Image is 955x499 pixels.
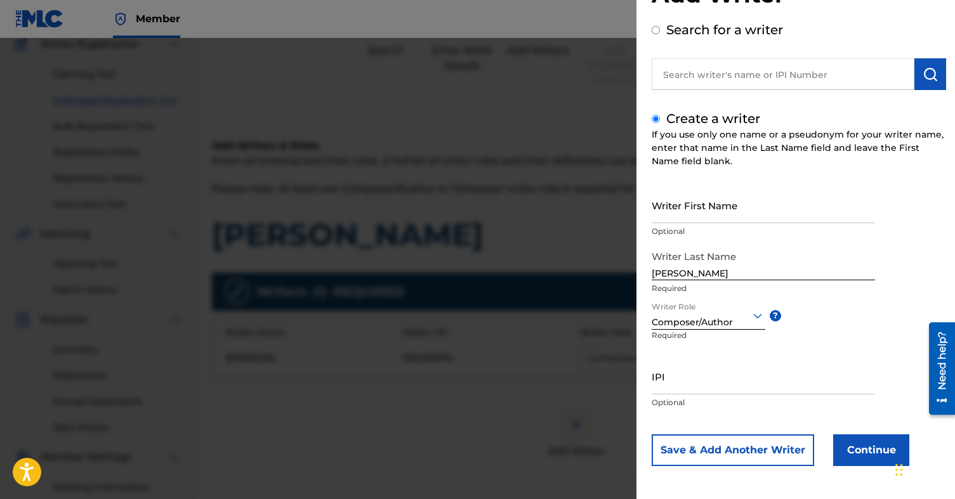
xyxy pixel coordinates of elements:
[652,397,875,408] p: Optional
[666,111,760,126] label: Create a writer
[113,11,128,27] img: Top Rightsholder
[15,10,64,28] img: MLC Logo
[136,11,180,26] span: Member
[652,128,946,168] div: If you use only one name or a pseudonym for your writer name, enter that name in the Last Name fi...
[892,438,955,499] iframe: Chat Widget
[833,434,909,466] button: Continue
[919,317,955,419] iframe: Resource Center
[652,226,875,237] p: Optional
[652,434,814,466] button: Save & Add Another Writer
[652,330,695,358] p: Required
[923,67,938,82] img: Search Works
[652,283,875,294] p: Required
[770,310,781,321] span: ?
[652,58,914,90] input: Search writer's name or IPI Number
[895,451,903,489] div: Drag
